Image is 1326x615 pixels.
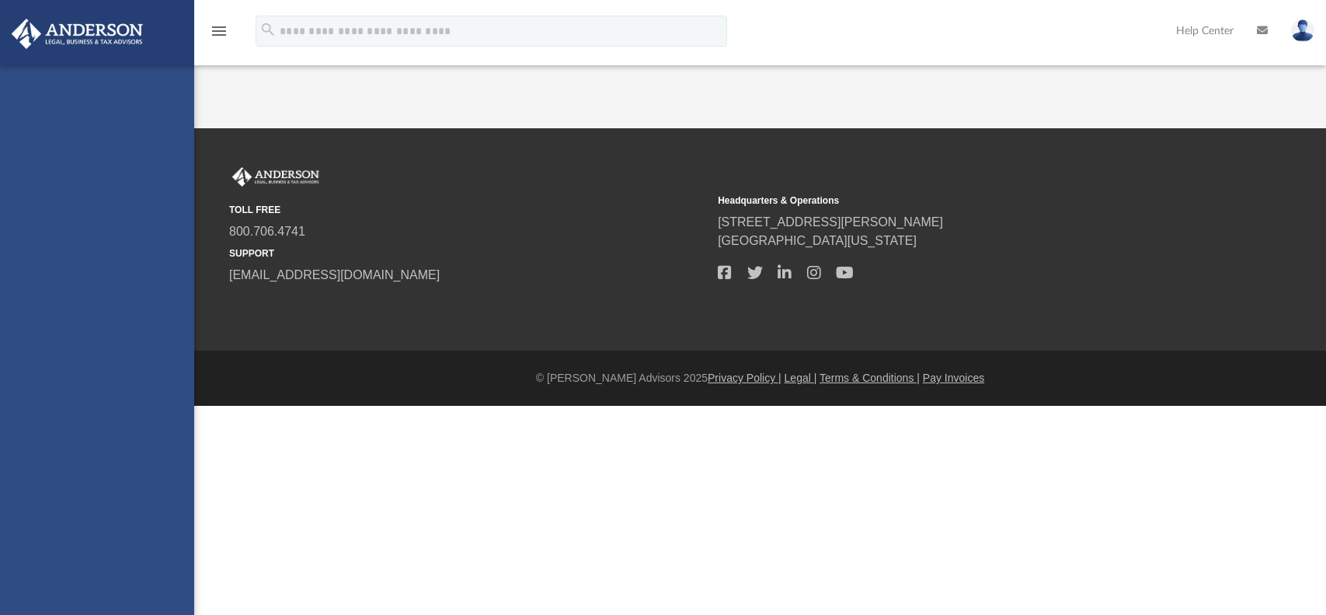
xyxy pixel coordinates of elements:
img: Anderson Advisors Platinum Portal [7,19,148,49]
a: Terms & Conditions | [820,372,920,384]
a: Privacy Policy | [708,372,781,384]
a: [GEOGRAPHIC_DATA][US_STATE] [718,234,917,247]
a: Pay Invoices [923,372,984,384]
img: Anderson Advisors Platinum Portal [229,167,322,187]
small: TOLL FREE [229,203,707,217]
a: Legal | [785,372,817,384]
a: [STREET_ADDRESS][PERSON_NAME] [718,215,943,229]
i: menu [210,22,228,40]
img: User Pic [1291,19,1314,42]
a: menu [210,30,228,40]
i: search [259,21,277,38]
div: © [PERSON_NAME] Advisors 2025 [194,370,1326,386]
small: SUPPORT [229,246,707,260]
a: [EMAIL_ADDRESS][DOMAIN_NAME] [229,268,440,281]
a: 800.706.4741 [229,225,305,238]
small: Headquarters & Operations [718,194,1195,208]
